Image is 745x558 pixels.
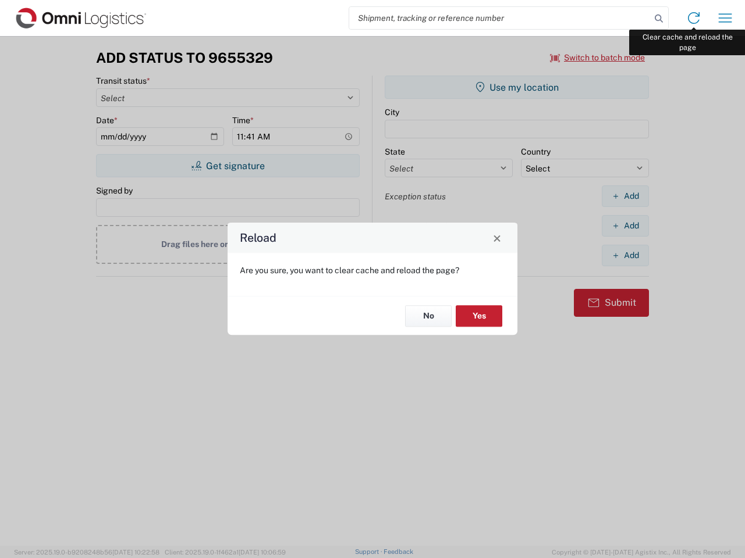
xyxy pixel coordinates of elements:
button: No [405,305,452,327]
button: Close [489,230,505,246]
button: Yes [456,305,502,327]
p: Are you sure, you want to clear cache and reload the page? [240,265,505,276]
input: Shipment, tracking or reference number [349,7,651,29]
h4: Reload [240,230,276,246]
